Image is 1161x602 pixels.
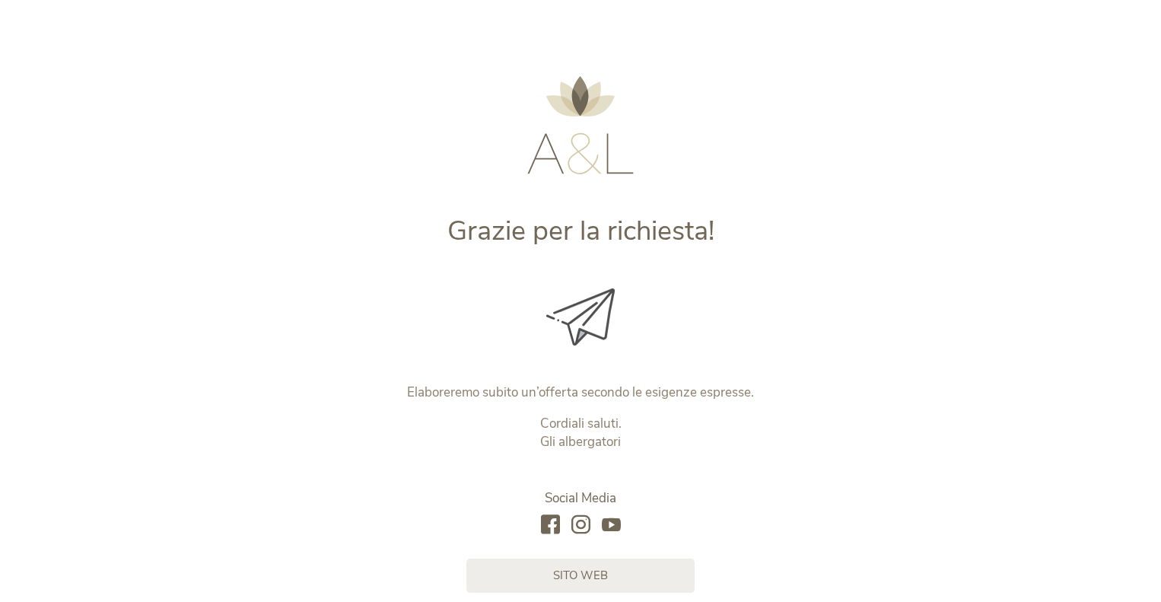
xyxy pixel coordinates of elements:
a: sito web [466,559,695,593]
span: Grazie per la richiesta! [447,212,714,250]
img: AMONTI & LUNARIS Wellnessresort [527,76,634,174]
p: Cordiali saluti. Gli albergatori [263,415,899,451]
a: youtube [602,515,621,536]
a: instagram [571,515,590,536]
img: Grazie per la richiesta! [546,288,615,346]
span: Social Media [545,489,616,507]
span: sito web [553,568,608,584]
a: facebook [541,515,560,536]
p: Elaboreremo subito un’offerta secondo le esigenze espresse. [263,384,899,402]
